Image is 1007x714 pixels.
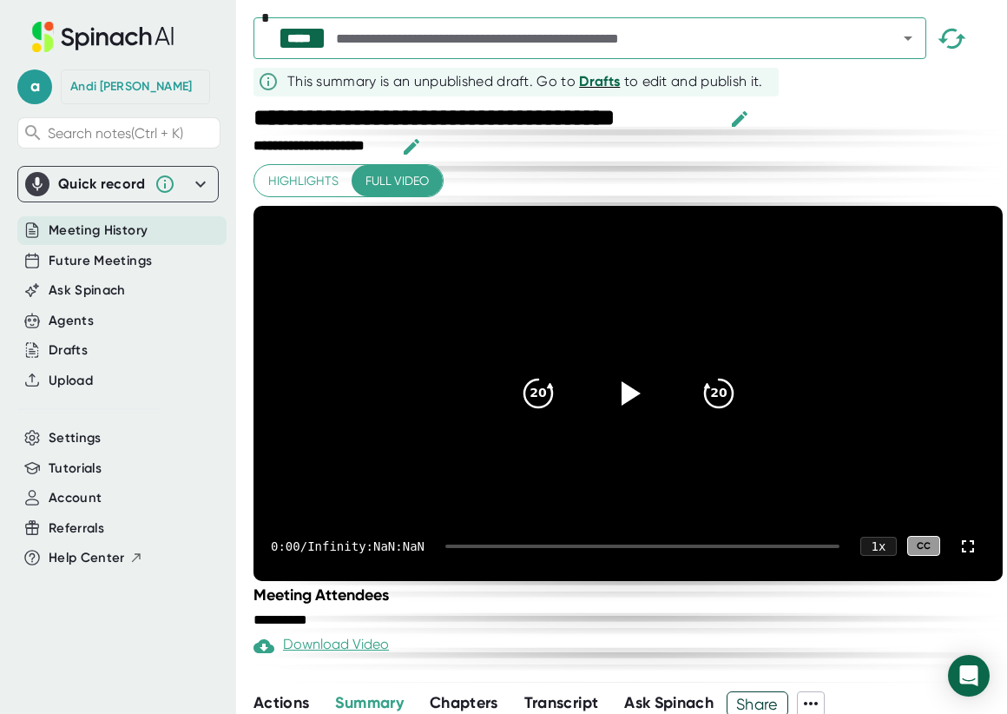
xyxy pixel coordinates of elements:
[352,165,443,197] button: Full video
[253,693,309,712] span: Actions
[49,311,94,331] button: Agents
[271,539,425,553] div: 0:00 / Infinity:NaN:NaN
[254,165,352,197] button: Highlights
[25,167,211,202] div: Quick record
[430,693,498,712] span: Chapters
[49,340,88,360] button: Drafts
[49,221,148,241] button: Meeting History
[49,548,143,568] button: Help Center
[948,655,990,697] div: Open Intercom Messenger
[17,69,52,104] span: a
[335,693,403,712] span: Summary
[268,170,339,192] span: Highlights
[49,281,126,301] button: Ask Spinach
[49,459,102,479] button: Tutorials
[49,548,125,568] span: Help Center
[579,73,620,89] span: Drafts
[624,693,714,712] span: Ask Spinach
[907,536,940,556] div: CC
[579,71,620,92] button: Drafts
[860,537,897,556] div: 1 x
[365,170,429,192] span: Full video
[70,79,192,95] div: Andi Limon
[49,519,104,539] button: Referrals
[253,636,389,657] div: Download Video
[58,175,146,193] div: Quick record
[49,371,93,391] button: Upload
[48,125,183,142] span: Search notes (Ctrl + K)
[49,428,102,448] button: Settings
[287,71,763,92] div: This summary is an unpublished draft. Go to to edit and publish it.
[896,26,920,50] button: Open
[49,488,102,508] button: Account
[49,251,152,271] button: Future Meetings
[524,693,599,712] span: Transcript
[253,585,1007,605] div: Meeting Attendees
